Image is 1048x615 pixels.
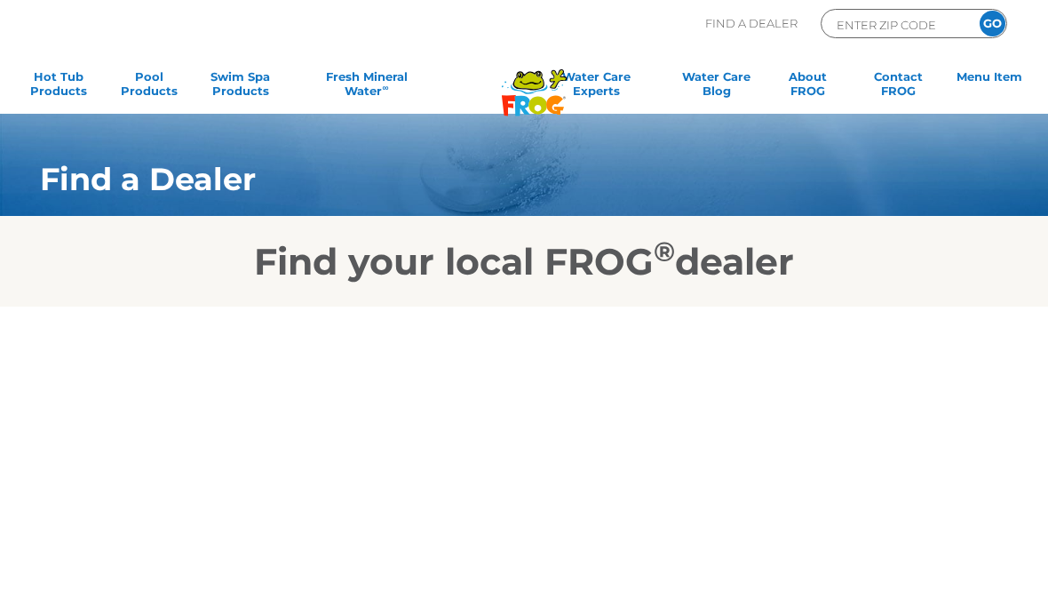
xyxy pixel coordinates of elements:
[291,69,442,105] a: Fresh MineralWater∞
[705,9,798,38] p: Find A Dealer
[654,235,675,268] sup: ®
[40,162,933,197] h1: Find a Dealer
[18,69,99,105] a: Hot TubProducts
[382,83,388,92] sup: ∞
[492,46,576,116] img: Frog Products Logo
[528,69,665,105] a: Water CareExperts
[200,69,281,105] a: Swim SpaProducts
[13,239,1035,284] h2: Find your local FROG dealer
[767,69,848,105] a: AboutFROG
[980,11,1005,36] input: GO
[109,69,190,105] a: PoolProducts
[676,69,757,105] a: Water CareBlog
[858,69,939,105] a: ContactFROG
[949,69,1030,105] a: Menu Item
